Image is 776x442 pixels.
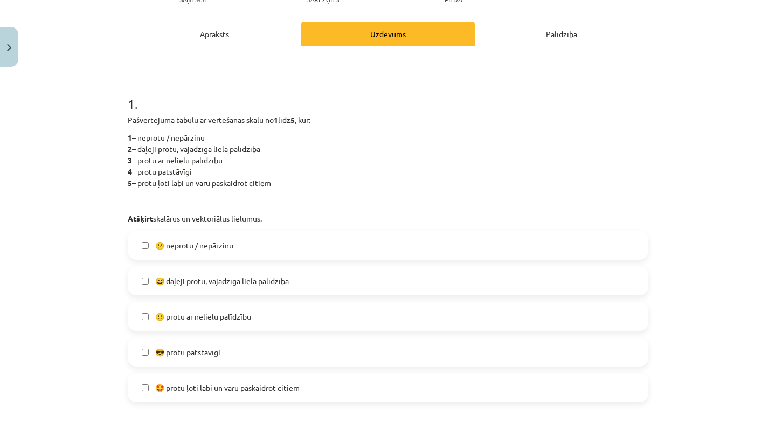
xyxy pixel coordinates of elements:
input: 😎 protu patstāvīgi [142,349,149,356]
strong: 1 [128,133,132,142]
span: 😅 daļēji protu, vajadzīga liela palīdzība [155,275,289,287]
strong: 2 [128,144,132,154]
h1: 1 . [128,78,648,111]
strong: 4 [128,167,132,176]
span: 😎 protu patstāvīgi [155,347,220,358]
span: 😕 neprotu / nepārzinu [155,240,233,251]
span: 🤩 protu ļoti labi un varu paskaidrot citiem [155,382,300,393]
div: Palīdzība [475,22,648,46]
p: Pašvērtējuma tabulu ar vērtēšanas skalu no līdz , kur: [128,114,648,126]
input: 😅 daļēji protu, vajadzīga liela palīdzība [142,278,149,285]
strong: 1 [274,115,278,125]
strong: Atšķirt [128,213,153,223]
span: 🙂 protu ar nelielu palīdzību [155,311,251,322]
p: skalārus un vektoriālus lielumus. [128,213,648,224]
strong: 3 [128,155,132,165]
img: icon-close-lesson-0947bae3869378f0d4975bcd49f059093ad1ed9edebbc8119c70593378902aed.svg [7,44,11,51]
div: Apraksts [128,22,301,46]
input: 🤩 protu ļoti labi un varu paskaidrot citiem [142,384,149,391]
input: 🙂 protu ar nelielu palīdzību [142,313,149,320]
input: 😕 neprotu / nepārzinu [142,242,149,249]
strong: 5 [128,178,132,188]
div: Uzdevums [301,22,475,46]
strong: 5 [290,115,295,125]
p: – neprotu / nepārzinu – daļēji protu, vajadzīga liela palīdzība – protu ar nelielu palīdzību – pr... [128,132,648,189]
